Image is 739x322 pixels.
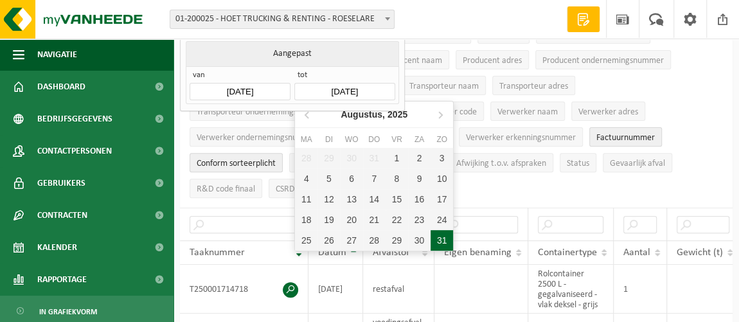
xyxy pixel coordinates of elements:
[190,127,326,147] button: Verwerker ondernemingsnummerVerwerker ondernemingsnummer: Activate to sort
[190,153,283,172] button: Conform sorteerplicht : Activate to sort
[295,168,317,189] div: 4
[170,10,394,28] span: 01-200025 - HOET TRUCKING & RENTING - ROESELARE
[340,189,362,210] div: 13
[363,265,434,314] td: restafval
[677,247,723,258] span: Gewicht (t)
[363,133,386,146] div: do
[386,148,408,168] div: 1
[197,107,328,117] span: Transporteur ondernemingsnummer
[190,102,335,121] button: Transporteur ondernemingsnummerTransporteur ondernemingsnummer : Activate to sort
[578,107,638,117] span: Verwerker adres
[490,102,565,121] button: Verwerker naamVerwerker naam: Activate to sort
[276,184,314,194] span: CSRD code
[535,50,671,69] button: Producent ondernemingsnummerProducent ondernemingsnummer: Activate to sort
[363,168,386,189] div: 7
[623,247,650,258] span: Aantal
[295,133,317,146] div: ma
[386,210,408,230] div: 22
[408,168,431,189] div: 9
[197,184,255,194] span: R&D code finaal
[386,168,408,189] div: 8
[294,70,395,83] span: tot
[408,133,431,146] div: za
[408,230,431,251] div: 30
[317,133,340,146] div: di
[363,210,386,230] div: 21
[317,148,340,168] div: 29
[340,210,362,230] div: 20
[317,210,340,230] div: 19
[37,135,112,167] span: Contactpersonen
[37,264,87,296] span: Rapportage
[408,189,431,210] div: 16
[373,247,409,258] span: Afvalstof
[295,148,317,168] div: 28
[431,168,453,189] div: 10
[340,133,362,146] div: wo
[499,82,568,91] span: Transporteur adres
[386,189,408,210] div: 15
[37,231,77,264] span: Kalender
[317,230,340,251] div: 26
[567,159,589,168] span: Status
[37,199,87,231] span: Contracten
[308,265,363,314] td: [DATE]
[340,148,362,168] div: 30
[589,127,662,147] button: FactuurnummerFactuurnummer: Activate to sort
[610,159,665,168] span: Gevaarlijk afval
[170,10,395,29] span: 01-200025 - HOET TRUCKING & RENTING - ROESELARE
[456,159,546,168] span: Afwijking t.o.v. afspraken
[289,153,354,172] button: SorteerfoutenSorteerfouten: Activate to sort
[431,189,453,210] div: 17
[363,189,386,210] div: 14
[269,179,321,198] button: CSRD codeCSRD code: Activate to sort
[363,148,386,168] div: 31
[37,71,85,103] span: Dashboard
[459,127,583,147] button: Verwerker erkenningsnummerVerwerker erkenningsnummer: Activate to sort
[614,265,667,314] td: 1
[375,50,449,69] button: Producent naamProducent naam: Activate to sort
[408,210,431,230] div: 23
[560,153,596,172] button: StatusStatus: Activate to sort
[528,265,614,314] td: Rolcontainer 2500 L - gegalvaniseerd - vlak deksel - grijs
[197,159,276,168] span: Conform sorteerplicht
[431,133,453,146] div: zo
[317,189,340,210] div: 12
[190,247,245,258] span: Taaknummer
[180,265,308,314] td: T250001714718
[386,133,408,146] div: vr
[37,39,77,71] span: Navigatie
[340,230,362,251] div: 27
[431,210,453,230] div: 24
[197,133,319,143] span: Verwerker ondernemingsnummer
[295,189,317,210] div: 11
[186,41,398,66] button: Aangepast
[571,102,645,121] button: Verwerker adresVerwerker adres: Activate to sort
[37,167,85,199] span: Gebruikers
[340,168,362,189] div: 6
[402,76,486,95] button: Transporteur naamTransporteur naam: Activate to sort
[444,247,512,258] span: Eigen benaming
[190,179,262,198] button: R&D code finaalR&amp;D code finaal: Activate to sort
[295,210,317,230] div: 18
[463,56,522,66] span: Producent adres
[408,148,431,168] div: 2
[317,168,340,189] div: 5
[431,230,453,251] div: 31
[497,107,558,117] span: Verwerker naam
[386,230,408,251] div: 29
[538,247,597,258] span: Containertype
[431,148,453,168] div: 3
[596,133,655,143] span: Factuurnummer
[382,56,442,66] span: Producent naam
[37,103,112,135] span: Bedrijfsgegevens
[449,153,553,172] button: Afwijking t.o.v. afsprakenAfwijking t.o.v. afspraken: Activate to sort
[295,230,317,251] div: 25
[603,153,672,172] button: Gevaarlijk afval : Activate to sort
[318,247,346,258] span: Datum
[456,50,529,69] button: Producent adresProducent adres: Activate to sort
[363,230,386,251] div: 28
[335,104,413,125] div: Augustus,
[466,133,576,143] span: Verwerker erkenningsnummer
[409,82,479,91] span: Transporteur naam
